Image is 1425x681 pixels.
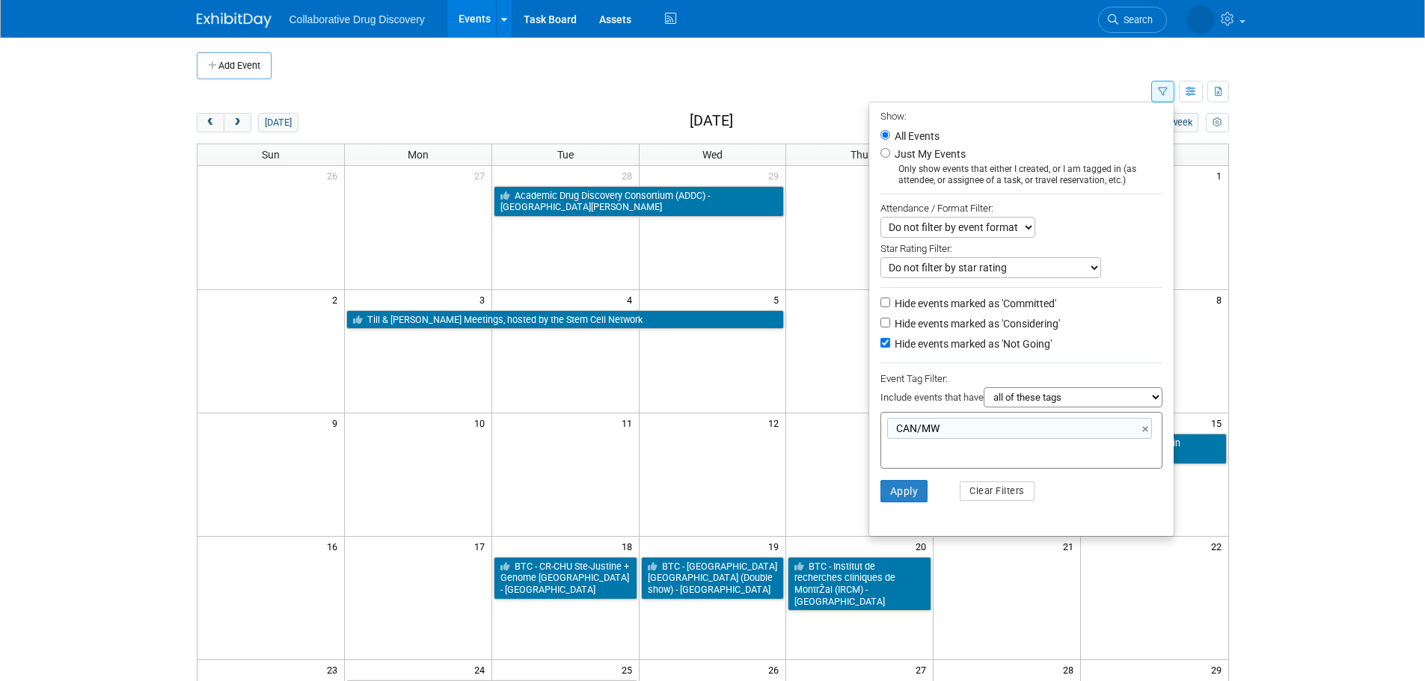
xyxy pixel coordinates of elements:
[1142,421,1152,438] a: ×
[892,296,1056,311] label: Hide events marked as 'Committed'
[494,186,785,217] a: Academic Drug Discovery Consortium (ADDC) - [GEOGRAPHIC_DATA][PERSON_NAME]
[325,537,344,555] span: 16
[767,537,785,555] span: 19
[557,149,574,161] span: Tue
[1210,660,1228,679] span: 29
[1061,537,1080,555] span: 21
[408,149,429,161] span: Mon
[851,149,868,161] span: Thu
[767,660,785,679] span: 26
[892,147,966,161] label: Just My Events
[197,113,224,132] button: prev
[1186,5,1215,34] img: Jessica Spencer
[960,481,1035,501] button: Clear Filters
[1210,537,1228,555] span: 22
[880,200,1162,217] div: Attendance / Format Filter:
[914,537,933,555] span: 20
[620,537,639,555] span: 18
[880,387,1162,412] div: Include events that have
[1213,118,1222,128] i: Personalize Calendar
[1210,413,1228,432] span: 15
[1061,660,1080,679] span: 28
[325,166,344,185] span: 26
[473,537,491,555] span: 17
[767,166,785,185] span: 29
[880,238,1162,257] div: Star Rating Filter:
[914,660,933,679] span: 27
[702,149,723,161] span: Wed
[641,557,785,600] a: BTC - [GEOGRAPHIC_DATA] [GEOGRAPHIC_DATA] (Double show) - [GEOGRAPHIC_DATA]
[620,660,639,679] span: 25
[289,13,425,25] span: Collaborative Drug Discovery
[473,166,491,185] span: 27
[880,480,928,502] button: Apply
[1215,166,1228,185] span: 1
[1098,7,1167,33] a: Search
[197,13,272,28] img: ExhibitDay
[1118,14,1153,25] span: Search
[690,113,733,129] h2: [DATE]
[767,413,785,432] span: 12
[1164,113,1198,132] button: week
[620,413,639,432] span: 11
[346,310,785,330] a: Till & [PERSON_NAME] Meetings, hosted by the Stem Cell Network
[788,557,931,611] a: BTC - Institut de recherches cliniques de MontrŽal (IRCM) - [GEOGRAPHIC_DATA]
[473,413,491,432] span: 10
[772,290,785,309] span: 5
[880,370,1162,387] div: Event Tag Filter:
[620,166,639,185] span: 28
[880,164,1162,186] div: Only show events that either I created, or I am tagged in (as attendee, or assignee of a task, or...
[494,557,637,600] a: BTC - CR-CHU Ste-Justine + Genome [GEOGRAPHIC_DATA] - [GEOGRAPHIC_DATA]
[892,131,940,141] label: All Events
[892,336,1052,351] label: Hide events marked as 'Not Going'
[1215,290,1228,309] span: 8
[325,660,344,679] span: 23
[331,290,344,309] span: 2
[892,316,1060,331] label: Hide events marked as 'Considering'
[473,660,491,679] span: 24
[625,290,639,309] span: 4
[197,52,272,79] button: Add Event
[893,421,940,436] span: CAN/MW
[258,113,298,132] button: [DATE]
[224,113,251,132] button: next
[331,413,344,432] span: 9
[1206,113,1228,132] button: myCustomButton
[262,149,280,161] span: Sun
[478,290,491,309] span: 3
[880,106,1162,125] div: Show:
